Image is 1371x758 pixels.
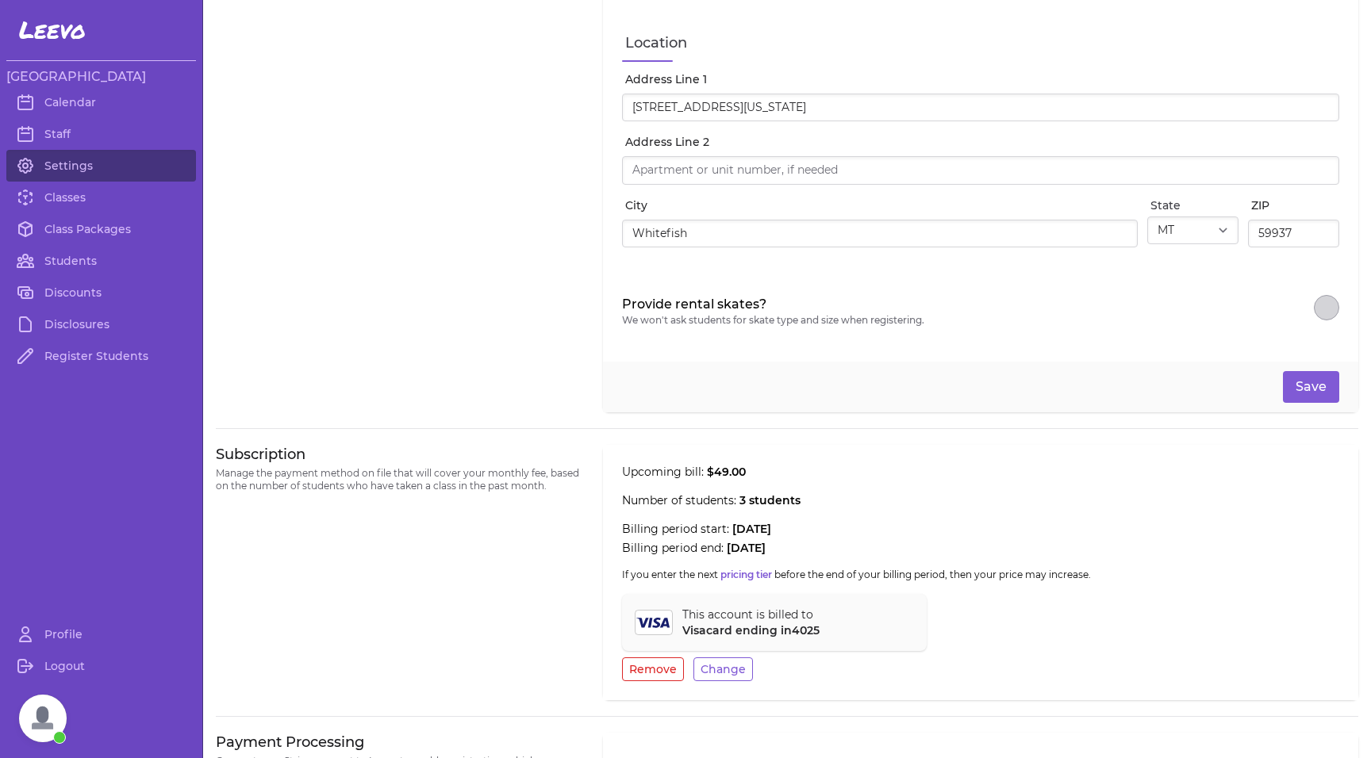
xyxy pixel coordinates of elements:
[6,650,196,682] a: Logout
[682,607,820,622] p: This account is billed to
[707,465,746,479] span: $ 49.00
[622,521,1094,537] p: Billing period start:
[6,86,196,118] a: Calendar
[216,445,584,464] h3: Subscription
[19,695,67,742] a: Open chat
[6,308,196,340] a: Disclosures
[6,245,196,277] a: Students
[622,94,1339,122] input: Start typing your address...
[6,67,196,86] h3: [GEOGRAPHIC_DATA]
[625,197,1138,213] label: City
[622,464,1094,480] p: Upcoming bill:
[622,540,1094,556] p: Billing period end:
[622,295,924,314] label: Provide rental skates?
[622,492,1094,508] p: Number of students:
[739,493,801,507] span: 3 students
[6,150,196,182] a: Settings
[1251,197,1339,213] label: ZIP
[622,657,684,681] button: Remove
[622,314,924,327] p: We won't ask students for skate type and size when registering.
[6,118,196,150] a: Staff
[1150,197,1239,213] label: State
[727,541,766,555] span: [DATE]
[1283,371,1339,403] button: Save
[622,156,1339,185] input: Apartment or unit number, if needed
[6,340,196,372] a: Register Students
[6,182,196,213] a: Classes
[6,213,196,245] a: Class Packages
[6,618,196,650] a: Profile
[625,32,1339,54] label: Location
[732,522,771,536] span: [DATE]
[720,568,772,580] a: pricing tier
[625,134,1339,150] label: Address Line 2
[216,467,584,492] p: Manage the payment method on file that will cover your monthly fee, based on the number of studen...
[622,568,1094,581] p: If you enter the next before the end of your billing period, then your price may increase.
[6,277,196,308] a: Discounts
[682,622,820,638] p: Visa card ending in 4025
[216,733,584,752] h3: Payment Processing
[19,16,86,44] span: Leevo
[625,71,1339,87] label: Address Line 1
[693,657,753,681] button: Change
